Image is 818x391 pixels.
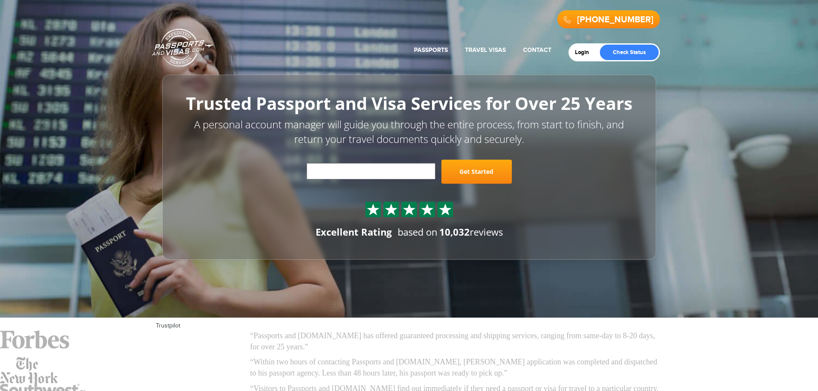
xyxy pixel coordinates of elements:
[156,322,180,329] a: Trustpilot
[421,203,434,216] img: Sprite St
[182,117,637,147] p: A personal account manager will guide you through the entire process, from start to finish, and r...
[367,203,380,216] img: Sprite St
[414,46,448,54] a: Passports
[398,225,438,238] span: based on
[316,225,392,239] div: Excellent Rating
[523,46,551,54] a: Contact
[600,45,659,60] a: Check Status
[577,15,654,25] a: [PHONE_NUMBER]
[152,28,213,67] a: Passports & [DOMAIN_NAME]
[575,49,595,56] a: Login
[250,330,663,352] p: “Passports and [DOMAIN_NAME] has offered guaranteed processing and shipping services, ranging fro...
[250,357,663,379] p: “Within two hours of contacting Passports and [DOMAIN_NAME], [PERSON_NAME] application was comple...
[182,94,637,113] h1: Trusted Passport and Visa Services for Over 25 Years
[439,203,452,216] img: Sprite St
[441,160,512,184] a: Get Started
[385,203,398,216] img: Sprite St
[439,225,470,238] strong: 10,032
[465,46,506,54] a: Travel Visas
[439,225,503,238] span: reviews
[403,203,416,216] img: Sprite St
